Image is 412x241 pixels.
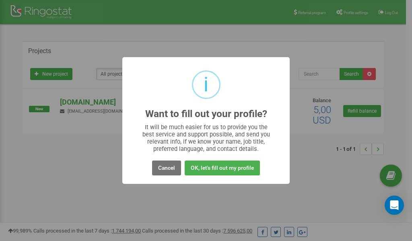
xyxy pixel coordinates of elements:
[385,196,404,215] div: Open Intercom Messenger
[185,161,260,175] button: OK, let's fill out my profile
[152,161,181,175] button: Cancel
[204,72,208,98] div: i
[145,109,267,119] h2: Want to fill out your profile?
[138,124,274,152] div: It will be much easier for us to provide you the best service and support possible, and send you ...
